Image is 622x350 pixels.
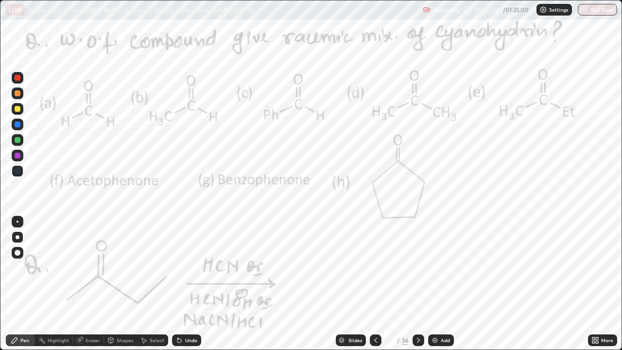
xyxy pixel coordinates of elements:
div: Slides [348,338,362,343]
img: add-slide-button [431,336,439,344]
p: LIVE [9,6,22,14]
div: Undo [185,338,197,343]
div: / [397,337,400,343]
div: 8 [385,337,395,343]
div: Eraser [86,338,100,343]
div: Add [441,338,450,343]
div: 36 [402,336,409,345]
button: End Class [578,4,617,16]
img: end-class-cross [581,6,589,14]
div: Pen [20,338,29,343]
p: Settings [549,7,568,12]
div: Select [150,338,164,343]
div: More [601,338,613,343]
img: recording.375f2c34.svg [423,6,431,14]
img: class-settings-icons [539,6,547,14]
div: Highlight [48,338,69,343]
div: Shapes [117,338,133,343]
p: Aldehydes & Ketones (NAR, NAER); Carboxylic Acids & its Derivatives (SNAE/NSR) 36 [29,6,254,14]
p: Recording [432,6,460,14]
